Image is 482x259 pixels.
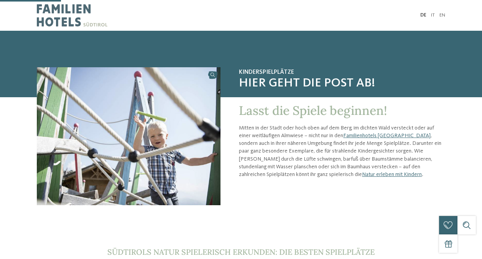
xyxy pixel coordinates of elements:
[239,124,445,178] p: Mitten in der Stadt oder hoch oben auf dem Berg, im dichten Wald versteckt oder auf einer weitläu...
[439,13,445,18] a: EN
[343,133,431,138] a: Familienhotels [GEOGRAPHIC_DATA]
[37,67,220,205] img: Die schönsten Kinderspielplätze entdecken
[239,76,445,91] span: Hier geht die Post ab!
[239,103,387,118] span: Lasst die Spiele beginnen!
[239,69,445,76] span: Kinderspielplätze
[362,172,422,177] a: Natur erleben mit Kindern
[431,13,435,18] a: IT
[107,247,375,257] span: Südtirols Natur spielerisch erkunden: die besten Spielplätze
[420,13,426,18] a: DE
